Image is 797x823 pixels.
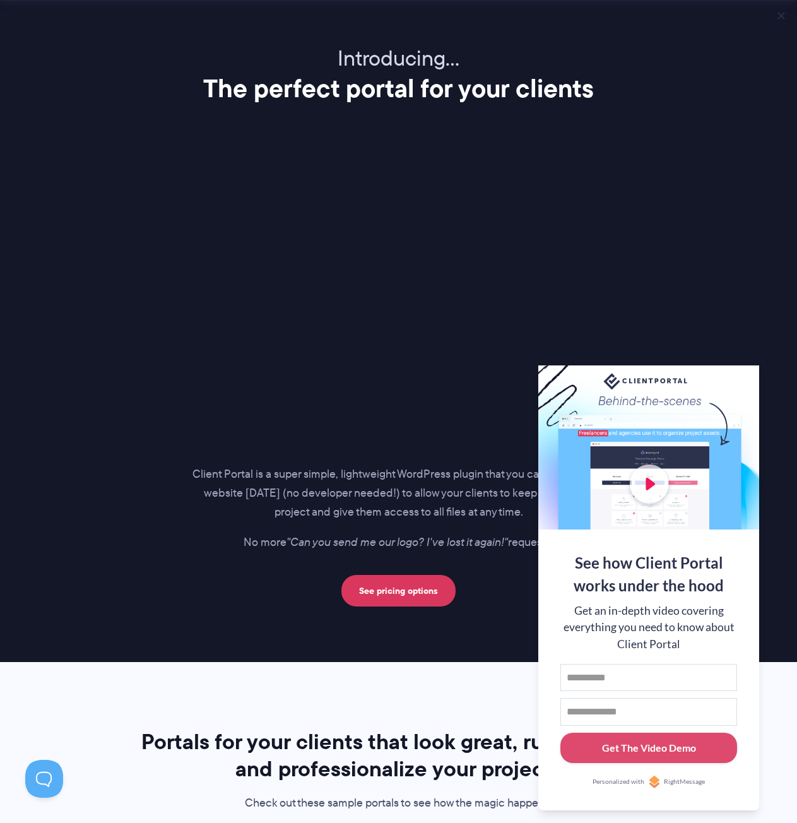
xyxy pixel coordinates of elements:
[136,728,662,783] h2: Portals for your clients that look great, run smoothly, and professionalize your projects
[136,794,662,813] p: Check out these sample portals to see how the magic happens.
[593,777,644,787] span: Personalized with
[560,733,737,764] button: Get The Video Demo
[560,552,737,597] div: See how Client Portal works under the hood
[341,575,456,607] a: See pricing options
[560,603,737,653] div: Get an in-depth video covering everything you need to know about Client Portal
[648,776,661,788] img: Personalized with RightMessage
[192,533,605,552] p: No more requests.
[664,777,705,787] span: RightMessage
[192,465,605,522] p: Client Portal is a super simple, lightweight WordPress plugin that you can use on your website [D...
[286,534,508,550] i: "Can you send me our logo? I've lost it again!"
[602,740,696,755] div: Get The Video Demo
[16,45,781,73] p: Introducing…
[25,760,63,798] iframe: Toggle Customer Support
[560,776,737,788] a: Personalized withRightMessage
[16,73,781,104] h2: The perfect portal for your clients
